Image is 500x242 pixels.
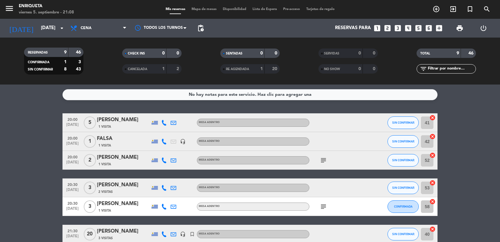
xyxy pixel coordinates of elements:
i: headset_mic [180,231,186,237]
span: 20 [84,228,96,240]
span: 3 [84,200,96,213]
strong: 46 [468,51,475,55]
span: Disponibilidad [220,8,249,11]
span: 20:00 [65,134,80,142]
span: 20:00 [65,116,80,123]
i: add_circle_outline [432,5,440,13]
span: Pre-acceso [280,8,303,11]
div: LOG OUT [472,19,495,38]
i: cancel [429,152,436,158]
span: 21:30 [65,227,80,234]
span: 3 Visitas [98,236,113,241]
span: 20:30 [65,199,80,207]
strong: 0 [373,67,377,71]
strong: 9 [457,51,459,55]
div: viernes 5. septiembre - 21:08 [19,9,74,16]
i: looks_one [373,24,381,32]
i: looks_4 [404,24,412,32]
button: SIN CONFIRMAR [387,135,419,148]
span: TOTAL [420,52,430,55]
span: 3 [84,182,96,194]
strong: 46 [76,50,82,54]
button: CONFIRMADA [387,200,419,213]
span: CHECK INS [128,52,145,55]
strong: 0 [260,51,263,55]
div: [PERSON_NAME] [97,116,150,124]
span: SIN CONFIRMAR [28,68,53,71]
span: print [456,24,463,32]
span: 1 [84,135,96,148]
i: headset_mic [180,139,186,144]
strong: 1 [64,60,67,64]
div: No hay notas para este servicio. Haz clic para agregar una [189,91,312,98]
span: RE AGENDADA [226,68,249,71]
span: Tarjetas de regalo [303,8,338,11]
i: filter_list [420,65,427,73]
span: [DATE] [65,160,80,167]
div: [PERSON_NAME] [97,200,150,208]
i: looks_5 [414,24,422,32]
strong: 0 [358,51,361,55]
span: RESERVADAS [28,51,48,54]
span: 20:00 [65,153,80,160]
span: MESA ADENTRO [199,140,220,142]
span: [DATE] [65,234,80,241]
span: Lista de Espera [249,8,280,11]
span: 1 Visita [98,162,111,167]
i: cancel [429,198,436,205]
span: 1 Visita [98,208,111,213]
strong: 3 [78,60,82,64]
i: looks_two [383,24,392,32]
i: cancel [429,133,436,140]
span: 2 [84,154,96,167]
button: SIN CONFIRMAR [387,116,419,129]
span: CONFIRMADA [28,61,49,64]
strong: 0 [162,51,165,55]
span: MESA ADENTRO [199,159,220,161]
span: SIN CONFIRMAR [392,186,414,189]
span: 20:30 [65,181,80,188]
span: Reservas para [335,25,371,31]
strong: 20 [272,67,278,71]
span: 2 Visitas [98,189,113,194]
span: 5 [84,116,96,129]
strong: 1 [260,67,263,71]
span: SIN CONFIRMAR [392,158,414,162]
span: NO SHOW [324,68,340,71]
i: exit_to_app [449,5,457,13]
span: Cena [81,26,92,30]
div: [PERSON_NAME] [97,227,150,235]
span: [DATE] [65,188,80,195]
strong: 0 [373,51,377,55]
i: menu [5,4,14,13]
i: add_box [435,24,443,32]
span: SENTADAS [226,52,242,55]
button: menu [5,4,14,15]
span: SIN CONFIRMAR [392,140,414,143]
span: 1 Visita [98,124,111,129]
button: SIN CONFIRMAR [387,182,419,194]
span: CONFIRMADA [394,205,412,208]
strong: 0 [275,51,278,55]
span: Mis reservas [162,8,188,11]
span: pending_actions [197,24,204,32]
span: SIN CONFIRMAR [392,121,414,124]
i: subject [320,157,327,164]
strong: 9 [64,50,67,54]
i: looks_6 [425,24,433,32]
strong: 1 [162,67,165,71]
strong: 8 [64,67,67,71]
span: [DATE] [65,142,80,149]
span: SIN CONFIRMAR [392,232,414,236]
i: [DATE] [5,21,38,35]
span: MESA ADENTRO [199,121,220,124]
i: cancel [429,226,436,232]
i: search [483,5,491,13]
span: MESA ADENTRO [199,233,220,235]
div: FALSA [97,135,150,143]
button: SIN CONFIRMAR [387,228,419,240]
i: arrow_drop_down [58,24,66,32]
strong: 0 [177,51,180,55]
span: 1 Visita [98,143,111,148]
span: Mapa de mesas [188,8,220,11]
